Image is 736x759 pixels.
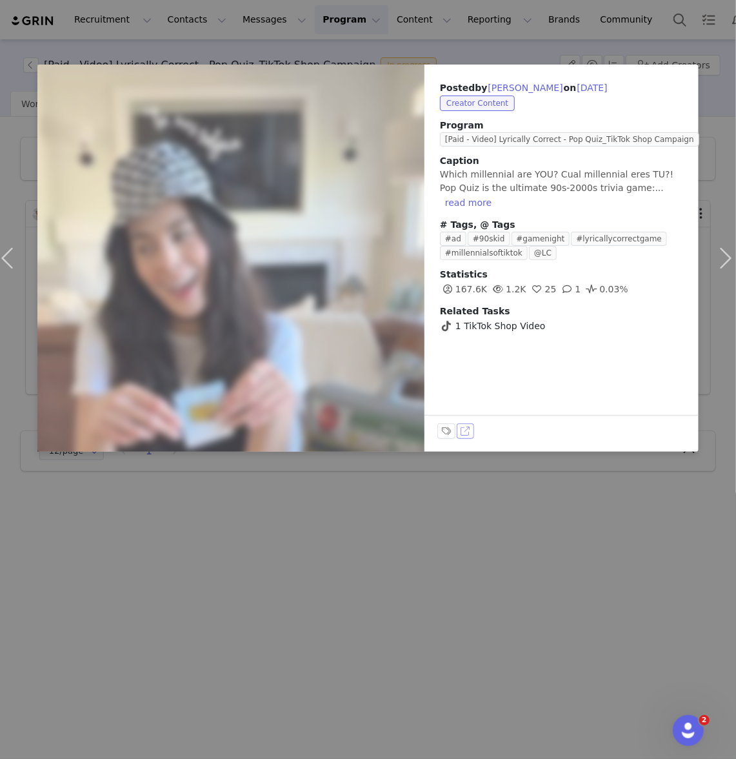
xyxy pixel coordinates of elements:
button: read more [440,195,497,210]
span: Caption [440,156,479,166]
span: Statistics [440,269,488,279]
span: 0.03% [584,284,628,294]
span: Related Tasks [440,306,510,316]
span: #90skid [468,232,510,246]
span: 25 [530,284,557,294]
button: [DATE] [576,80,608,96]
span: Posted on [440,83,608,93]
span: #lyricallycorrectgame [571,232,667,246]
span: 1.2K [490,284,526,294]
span: # Tags, @ Tags [440,219,515,230]
span: 1 [560,284,581,294]
span: 2 [699,715,710,725]
span: by [475,83,563,93]
a: [Paid - Video] Lyrically Correct - Pop Quiz_TikTok Shop Campaign [440,134,704,144]
span: 1 TikTok Shop Video [455,319,546,333]
span: [Paid - Video] Lyrically Correct - Pop Quiz_TikTok Shop Campaign [440,132,699,147]
span: #millennialsoftiktok [440,246,528,260]
span: @LC [529,246,557,260]
span: Creator Content [440,96,515,111]
span: Which millennial are YOU? Cual millennial eres TU?! Pop Quiz is the ultimate 90s-2000s trivia gam... [440,169,673,193]
iframe: Intercom live chat [673,715,704,746]
span: Program [440,119,683,132]
span: #gamenight [512,232,570,246]
button: [PERSON_NAME] [488,80,564,96]
span: #ad [440,232,466,246]
span: 167.6K [440,284,487,294]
